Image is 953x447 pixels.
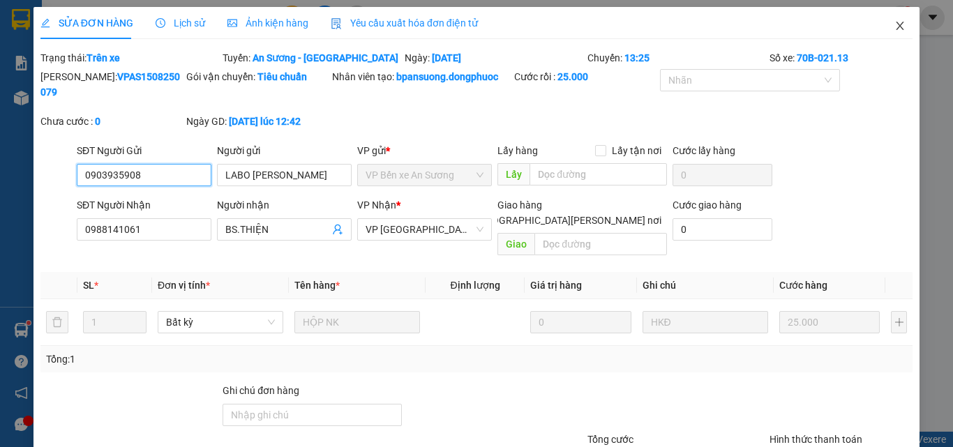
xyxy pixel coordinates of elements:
span: Tên hàng [294,280,340,291]
input: Ghi chú đơn hàng [223,404,402,426]
b: 0 [95,116,100,127]
div: Số xe: [768,50,914,66]
input: Cước lấy hàng [673,164,772,186]
div: Tuyến: [221,50,403,66]
b: An Sương - [GEOGRAPHIC_DATA] [253,52,398,63]
span: ----------------------------------------- [38,75,171,86]
span: Định lượng [450,280,500,291]
div: Ngày: [403,50,585,66]
span: edit [40,18,50,28]
span: SL [83,280,94,291]
span: Giá trị hàng [530,280,582,291]
span: user-add [332,224,343,235]
label: Cước lấy hàng [673,145,735,156]
span: Đơn vị tính [158,280,210,291]
b: 25.000 [557,71,588,82]
div: Ngày GD: [186,114,329,129]
span: 01 Võ Văn Truyện, KP.1, Phường 2 [110,42,192,59]
div: Cước rồi : [514,69,657,84]
span: Bến xe [GEOGRAPHIC_DATA] [110,22,188,40]
b: Tiêu chuẩn [257,71,307,82]
span: Lịch sử [156,17,205,29]
span: Ảnh kiện hàng [227,17,308,29]
div: [PERSON_NAME]: [40,69,183,100]
span: Giao [497,233,534,255]
span: picture [227,18,237,28]
div: VP gửi [357,143,492,158]
div: Nhân viên tạo: [332,69,511,84]
b: bpansuong.dongphuoc [396,71,498,82]
img: logo [5,8,67,70]
span: Bất kỳ [166,312,275,333]
span: 12:39:00 [DATE] [31,101,85,109]
span: Yêu cầu xuất hóa đơn điện tử [331,17,478,29]
button: plus [891,311,907,333]
div: Người nhận [217,197,352,213]
span: Tổng cước [587,434,633,445]
span: Giao hàng [497,199,542,211]
div: Chưa cước : [40,114,183,129]
div: SĐT Người Nhận [77,197,211,213]
strong: ĐỒNG PHƯỚC [110,8,191,20]
span: VP Nhận [357,199,396,211]
input: Ghi Chú [643,311,768,333]
span: Lấy hàng [497,145,538,156]
img: icon [331,18,342,29]
span: [GEOGRAPHIC_DATA][PERSON_NAME] nơi [471,213,667,228]
input: VD: Bàn, Ghế [294,311,420,333]
span: Lấy [497,163,530,185]
span: Cước hàng [779,280,827,291]
span: VPTB1508250010 [70,89,147,99]
div: Chuyến: [586,50,768,66]
span: clock-circle [156,18,165,28]
input: Dọc đường [534,233,667,255]
b: [DATE] [432,52,461,63]
span: VP Bến xe An Sương [366,165,483,185]
span: SỬA ĐƠN HÀNG [40,17,133,29]
button: delete [46,311,68,333]
input: Cước giao hàng [673,218,772,241]
div: Tổng: 1 [46,351,369,367]
span: Hotline: 19001152 [110,62,171,70]
div: Trạng thái: [39,50,221,66]
b: [DATE] lúc 12:42 [229,116,301,127]
b: Trên xe [87,52,120,63]
label: Hình thức thanh toán [770,434,862,445]
span: Lấy tận nơi [606,143,667,158]
input: 0 [779,311,880,333]
div: SĐT Người Gửi [77,143,211,158]
b: 70B-021.13 [797,52,848,63]
span: VP Tân Biên [366,219,483,240]
input: 0 [530,311,631,333]
label: Cước giao hàng [673,199,742,211]
div: Gói vận chuyển: [186,69,329,84]
span: close [894,20,906,31]
th: Ghi chú [637,272,774,299]
span: In ngày: [4,101,85,109]
div: Người gửi [217,143,352,158]
button: Close [880,7,920,46]
b: 13:25 [624,52,650,63]
label: Ghi chú đơn hàng [223,385,299,396]
input: Dọc đường [530,163,667,185]
span: [PERSON_NAME]: [4,90,146,98]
